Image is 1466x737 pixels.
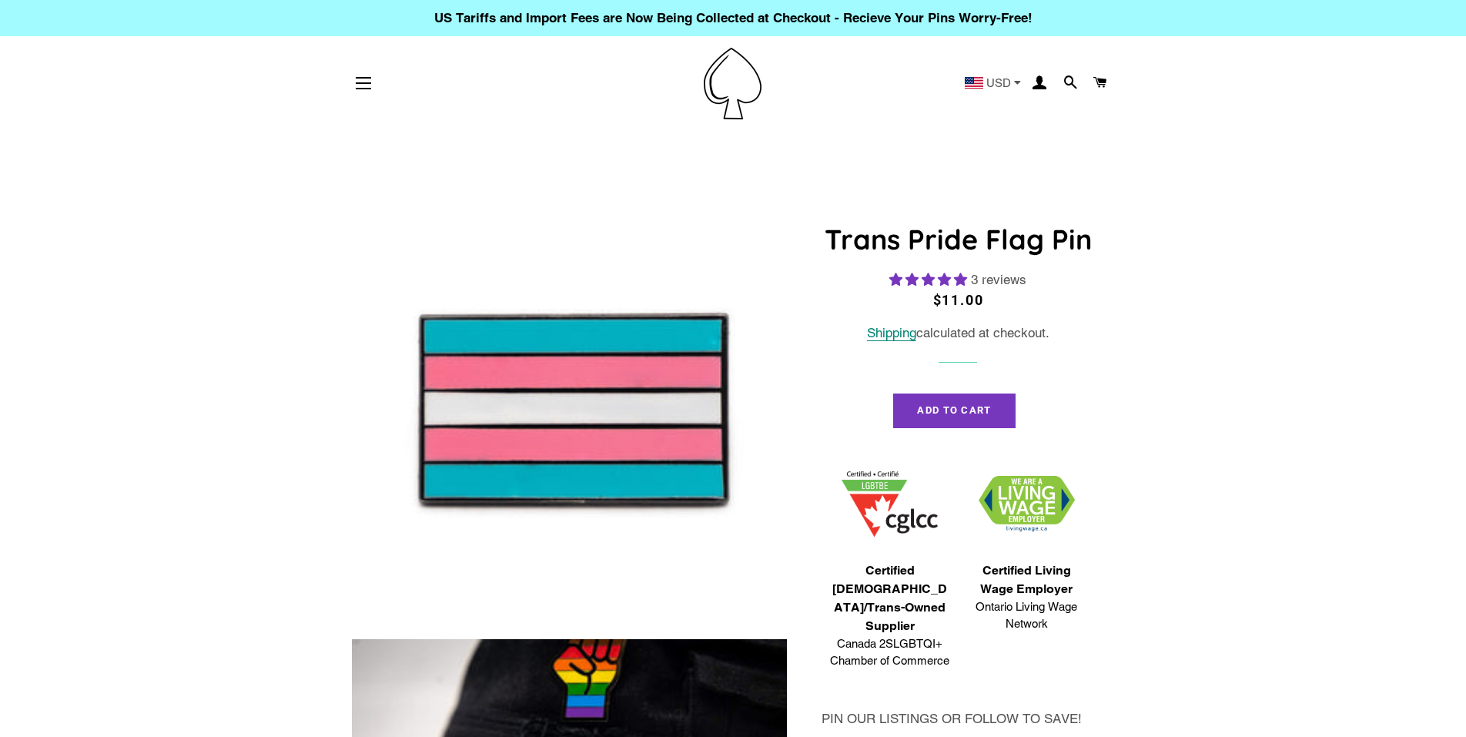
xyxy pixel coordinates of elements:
[971,272,1026,287] span: 3 reviews
[966,561,1087,598] span: Certified Living Wage Employer
[933,292,984,308] span: $11.00
[917,404,991,416] span: Add to Cart
[986,77,1011,89] span: USD
[352,193,787,628] img: Trans Pride Flag Enamel Pin Badge Transgender Lapel LGBTQ Gift For Her/Him - Pin Ace
[966,598,1087,633] span: Ontario Living Wage Network
[829,635,951,670] span: Canada 2SLGBTQI+ Chamber of Commerce
[822,323,1095,343] div: calculated at checkout.
[704,48,761,119] img: Pin-Ace
[893,394,1015,427] button: Add to Cart
[842,471,938,537] img: 1705457225.png
[867,325,916,341] a: Shipping
[822,709,1095,729] p: PIN OUR LISTINGS OR FOLLOW TO SAVE!
[889,272,971,287] span: 5.00 stars
[829,561,951,635] span: Certified [DEMOGRAPHIC_DATA]/Trans-Owned Supplier
[979,476,1075,532] img: 1706832627.png
[822,220,1095,259] h1: Trans Pride Flag Pin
